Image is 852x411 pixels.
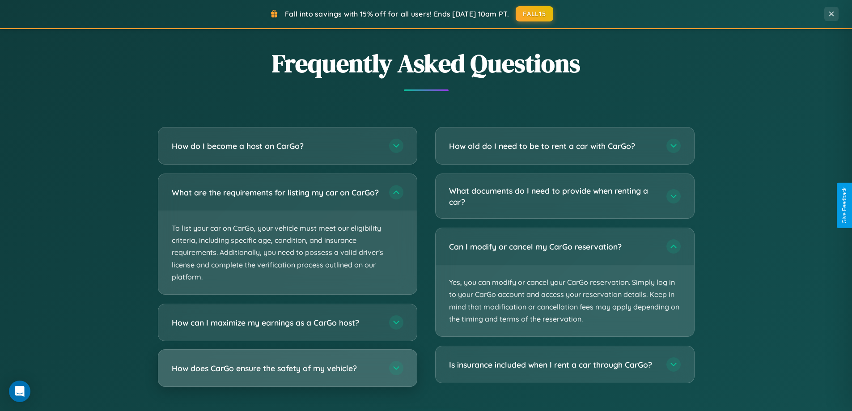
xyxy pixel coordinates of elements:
[9,381,30,402] div: Open Intercom Messenger
[172,187,380,198] h3: What are the requirements for listing my car on CarGo?
[841,187,848,224] div: Give Feedback
[158,46,695,81] h2: Frequently Asked Questions
[449,140,657,152] h3: How old do I need to be to rent a car with CarGo?
[449,185,657,207] h3: What documents do I need to provide when renting a car?
[172,317,380,328] h3: How can I maximize my earnings as a CarGo host?
[436,265,694,336] p: Yes, you can modify or cancel your CarGo reservation. Simply log in to your CarGo account and acc...
[158,211,417,294] p: To list your car on CarGo, your vehicle must meet our eligibility criteria, including specific ag...
[516,6,553,21] button: FALL15
[172,140,380,152] h3: How do I become a host on CarGo?
[285,9,509,18] span: Fall into savings with 15% off for all users! Ends [DATE] 10am PT.
[449,241,657,252] h3: Can I modify or cancel my CarGo reservation?
[449,359,657,370] h3: Is insurance included when I rent a car through CarGo?
[172,363,380,374] h3: How does CarGo ensure the safety of my vehicle?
